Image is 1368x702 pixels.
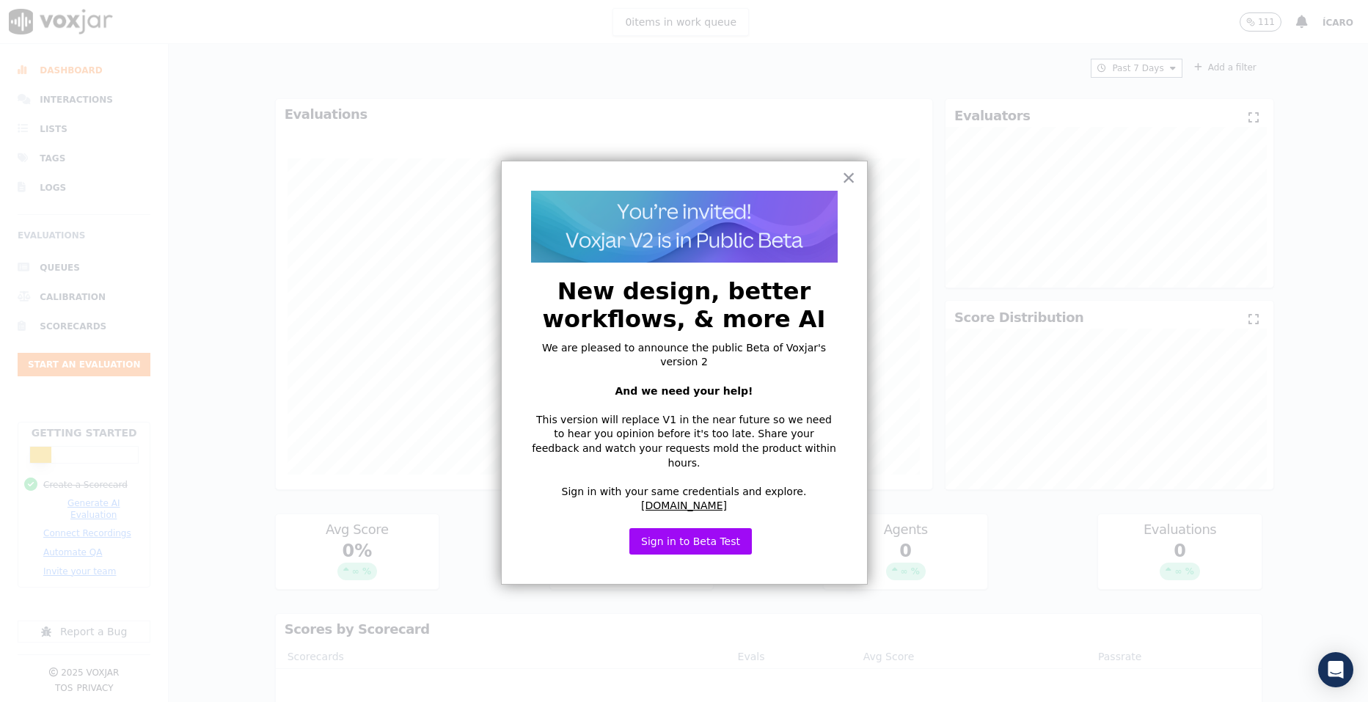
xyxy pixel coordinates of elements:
strong: And we need your help! [615,385,753,397]
h2: New design, better workflows, & more AI [531,277,838,334]
div: Open Intercom Messenger [1318,652,1353,687]
p: This version will replace V1 in the near future so we need to hear you opinion before it's too la... [531,413,838,470]
p: We are pleased to announce the public Beta of Voxjar's version 2 [531,341,838,370]
span: Sign in with your same credentials and explore. [562,486,807,497]
a: [DOMAIN_NAME] [641,500,727,511]
button: Close [842,166,856,189]
button: Sign in to Beta Test [629,528,752,555]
